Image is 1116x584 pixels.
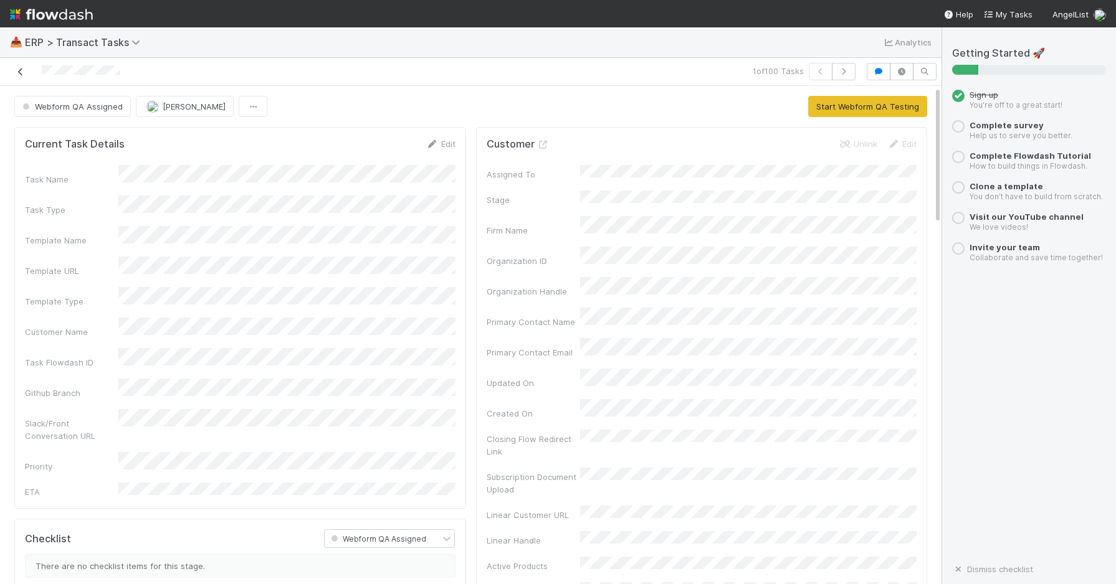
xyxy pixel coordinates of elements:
[487,224,580,237] div: Firm Name
[970,161,1087,171] small: How to build things in Flowdash.
[163,101,226,111] span: [PERSON_NAME]
[487,194,580,206] div: Stage
[10,37,22,47] span: 📥
[983,8,1033,21] a: My Tasks
[426,139,455,149] a: Edit
[1052,9,1089,19] span: AngelList
[753,65,804,77] span: 1 of 100 Tasks
[25,554,455,578] div: There are no checklist items for this stage.
[25,486,118,498] div: ETA
[970,192,1103,201] small: You don’t have to build from scratch.
[952,564,1033,574] a: Dismiss checklist
[20,101,123,111] span: Webform QA Assigned
[25,356,118,369] div: Task Flowdash ID
[970,181,1043,191] a: Clone a template
[487,255,580,267] div: Organization ID
[970,90,998,100] span: Sign up
[839,139,877,149] a: Unlink
[328,534,426,544] span: Webform QA Assigned
[25,234,118,247] div: Template Name
[970,131,1072,140] small: Help us to serve you better.
[487,377,580,389] div: Updated On
[882,35,932,50] a: Analytics
[808,96,927,117] button: Start Webform QA Testing
[487,407,580,420] div: Created On
[487,560,580,572] div: Active Products
[25,36,146,49] span: ERP > Transact Tasks
[970,120,1044,130] a: Complete survey
[25,460,118,473] div: Priority
[25,173,118,186] div: Task Name
[487,509,580,521] div: Linear Customer URL
[970,151,1091,161] a: Complete Flowdash Tutorial
[1094,9,1106,21] img: avatar_11833ecc-818b-4748-aee0-9d6cf8466369.png
[25,204,118,216] div: Task Type
[25,295,118,308] div: Template Type
[970,100,1062,110] small: You’re off to a great start!
[887,139,917,149] a: Edit
[970,212,1084,222] a: Visit our YouTube channel
[983,9,1033,19] span: My Tasks
[14,96,131,117] button: Webform QA Assigned
[970,222,1028,232] small: We love videos!
[487,471,580,496] div: Subscription Document Upload
[10,4,93,25] img: logo-inverted-e16ddd16eac7371096b0.svg
[25,326,118,338] div: Customer Name
[487,433,580,458] div: Closing Flow Redirect Link
[25,417,118,442] div: Slack/Front Conversation URL
[487,138,550,151] h5: Customer
[25,138,125,151] h5: Current Task Details
[146,100,159,113] img: avatar_f5fedbe2-3a45-46b0-b9bb-d3935edf1c24.png
[943,8,973,21] div: Help
[25,265,118,277] div: Template URL
[952,47,1106,60] h5: Getting Started 🚀
[487,316,580,328] div: Primary Contact Name
[487,534,580,547] div: Linear Handle
[487,346,580,359] div: Primary Contact Email
[970,242,1040,252] a: Invite your team
[25,387,118,399] div: Github Branch
[487,285,580,298] div: Organization Handle
[487,168,580,181] div: Assigned To
[136,96,234,117] button: [PERSON_NAME]
[25,533,71,545] h5: Checklist
[970,253,1103,262] small: Collaborate and save time together!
